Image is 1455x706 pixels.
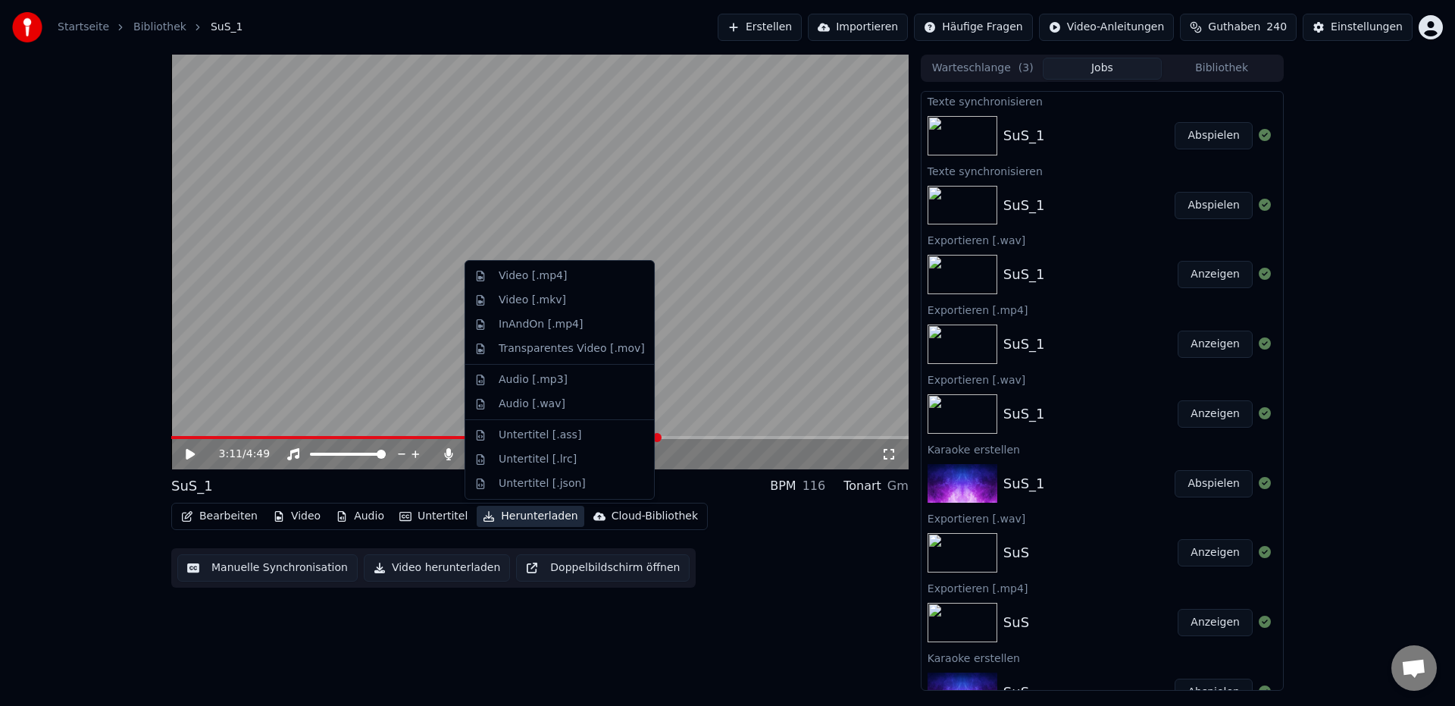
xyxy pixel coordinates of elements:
[1003,403,1045,425] div: SuS_1
[921,509,1283,527] div: Exportieren [.wav]
[1303,14,1413,41] button: Einstellungen
[1003,542,1029,563] div: SuS
[1175,470,1253,497] button: Abspielen
[921,648,1283,667] div: Karaoke erstellen
[914,14,1033,41] button: Häufige Fragen
[1178,331,1253,358] button: Anzeigen
[1391,645,1437,691] div: Chat öffnen
[1178,609,1253,636] button: Anzeigen
[1003,612,1029,633] div: SuS
[499,476,586,491] div: Untertitel [.json]
[803,477,826,495] div: 116
[887,477,909,495] div: Gm
[499,293,566,308] div: Video [.mkv]
[1178,400,1253,428] button: Anzeigen
[1003,473,1045,494] div: SuS_1
[1180,14,1297,41] button: Guthaben240
[612,509,698,524] div: Cloud-Bibliothek
[1003,682,1029,703] div: SuS
[1039,14,1175,41] button: Video-Anleitungen
[1178,539,1253,566] button: Anzeigen
[499,397,565,412] div: Audio [.wav]
[921,440,1283,458] div: Karaoke erstellen
[175,506,264,527] button: Bearbeiten
[921,162,1283,180] div: Texte synchronisieren
[921,231,1283,249] div: Exportieren [.wav]
[516,554,690,582] button: Doppelbildschirm öffnen
[921,92,1283,110] div: Texte synchronisieren
[808,14,908,41] button: Importieren
[499,428,581,443] div: Untertitel [.ass]
[219,447,242,462] span: 3:11
[219,447,255,462] div: /
[843,477,881,495] div: Tonart
[211,20,243,35] span: SuS_1
[499,372,568,388] div: Audio [.mp3]
[1208,20,1260,35] span: Guthaben
[1003,195,1045,216] div: SuS_1
[477,506,584,527] button: Herunterladen
[1018,61,1034,76] span: ( 3 )
[1266,20,1287,35] span: 240
[499,317,584,332] div: InAndOn [.mp4]
[770,477,796,495] div: BPM
[499,341,645,356] div: Transparentes Video [.mov]
[1175,122,1253,149] button: Abspielen
[330,506,390,527] button: Audio
[12,12,42,42] img: youka
[133,20,186,35] a: Bibliothek
[1178,261,1253,288] button: Anzeigen
[171,475,213,497] div: SuS_1
[1162,58,1281,80] button: Bibliothek
[499,268,567,284] div: Video [.mp4]
[1331,20,1403,35] div: Einstellungen
[364,554,510,582] button: Video herunterladen
[58,20,242,35] nav: breadcrumb
[923,58,1043,80] button: Warteschlange
[267,506,327,527] button: Video
[921,370,1283,388] div: Exportieren [.wav]
[718,14,802,41] button: Erstellen
[393,506,474,527] button: Untertitel
[58,20,109,35] a: Startseite
[1003,334,1045,355] div: SuS_1
[1003,125,1045,146] div: SuS_1
[1175,192,1253,219] button: Abspielen
[921,579,1283,597] div: Exportieren [.mp4]
[246,447,270,462] span: 4:49
[1003,264,1045,285] div: SuS_1
[1043,58,1162,80] button: Jobs
[1175,679,1253,706] button: Abspielen
[921,300,1283,318] div: Exportieren [.mp4]
[499,452,577,467] div: Untertitel [.lrc]
[177,554,358,582] button: Manuelle Synchronisation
